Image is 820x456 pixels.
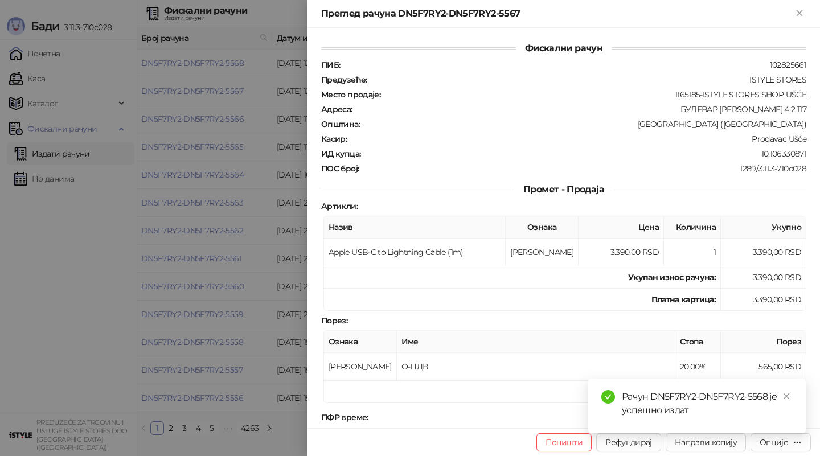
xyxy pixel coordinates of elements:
[321,163,359,174] strong: ПОС број :
[622,390,793,417] div: Рачун DN5F7RY2-DN5F7RY2-5568 је успешно издат
[628,272,716,282] strong: Укупан износ рачуна :
[579,239,664,266] td: 3.390,00 RSD
[321,119,360,129] strong: Општина :
[514,184,613,195] span: Промет - Продаја
[793,7,806,20] button: Close
[651,294,716,305] strong: Платна картица :
[321,201,358,211] strong: Артикли :
[721,289,806,311] td: 3.390,00 RSD
[324,216,506,239] th: Назив
[780,390,793,402] a: Close
[675,353,721,381] td: 20,00%
[675,437,737,447] span: Направи копију
[368,75,807,85] div: ISTYLE STORES
[664,239,721,266] td: 1
[361,119,807,129] div: [GEOGRAPHIC_DATA] ([GEOGRAPHIC_DATA])
[397,331,675,353] th: Име
[321,149,360,159] strong: ИД купца :
[760,437,788,447] div: Опције
[321,89,380,100] strong: Место продаје :
[321,315,347,326] strong: Порез :
[324,353,397,381] td: [PERSON_NAME]
[370,412,807,422] div: [DATE] 12:03:49
[721,216,806,239] th: Укупно
[506,239,579,266] td: [PERSON_NAME]
[341,60,807,70] div: 102825661
[321,75,367,85] strong: Предузеће :
[360,163,807,174] div: 1289/3.11.3-710c028
[506,216,579,239] th: Ознака
[579,216,664,239] th: Цена
[324,239,506,266] td: Apple USB-C to Lightning Cable (1m)
[321,7,793,20] div: Преглед рачуна DN5F7RY2-DN5F7RY2-5567
[397,353,675,381] td: О-ПДВ
[721,266,806,289] td: 3.390,00 RSD
[721,353,806,381] td: 565,00 RSD
[391,427,807,437] div: DN5F7RY2-DN5F7RY2-5567
[321,60,340,70] strong: ПИБ :
[362,149,807,159] div: 10:106330871
[536,433,592,451] button: Поништи
[596,433,661,451] button: Рефундирај
[666,433,746,451] button: Направи копију
[382,89,807,100] div: 1165185-ISTYLE STORES SHOP UŠĆE
[348,134,807,144] div: Prodavac Ušće
[675,331,721,353] th: Стопа
[516,43,612,54] span: Фискални рачун
[354,104,807,114] div: БУЛЕВАР [PERSON_NAME] 4 2 117
[751,433,811,451] button: Опције
[721,331,806,353] th: Порез
[664,216,721,239] th: Количина
[782,392,790,400] span: close
[321,427,389,437] strong: ПФР број рачуна :
[721,239,806,266] td: 3.390,00 RSD
[324,331,397,353] th: Ознака
[321,104,352,114] strong: Адреса :
[321,412,368,422] strong: ПФР време :
[601,390,615,404] span: check-circle
[321,134,347,144] strong: Касир :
